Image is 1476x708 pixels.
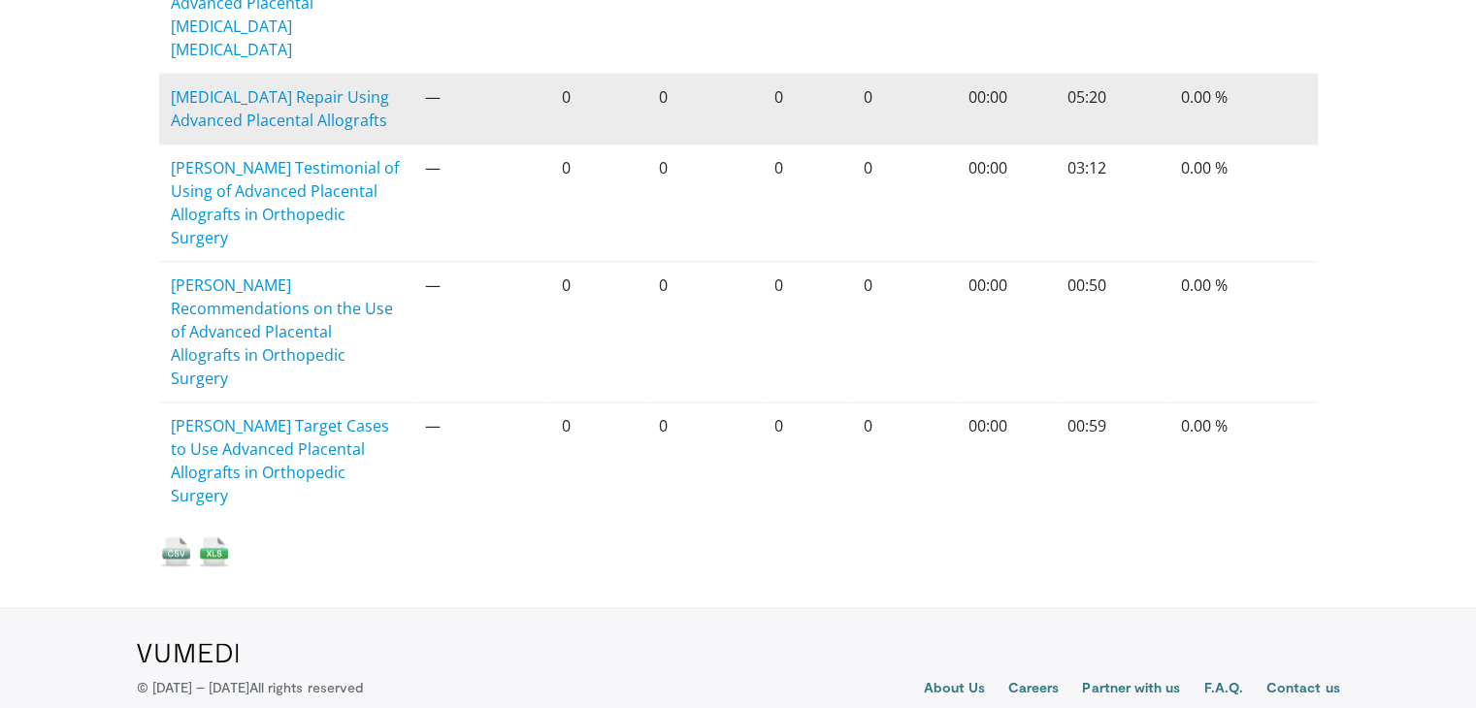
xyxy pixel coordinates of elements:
[647,74,763,145] td: 0
[171,86,389,131] a: [MEDICAL_DATA] Repair Using Advanced Placental Allografts
[1082,678,1180,701] a: Partner with us
[137,678,364,697] p: © [DATE] – [DATE]
[1056,145,1169,262] td: 03:12
[550,262,647,402] td: 0
[924,678,985,701] a: About Us
[137,643,239,662] img: VuMedi Logo
[763,145,852,262] td: 0
[249,679,363,695] span: All rights reserved
[852,262,957,402] td: 0
[1056,402,1169,520] td: 00:59
[1169,402,1317,520] td: 0.00 %
[763,74,852,145] td: 0
[550,145,647,262] td: 0
[647,262,763,402] td: 0
[852,145,957,262] td: 0
[1056,262,1169,402] td: 00:50
[1169,145,1317,262] td: 0.00 %
[957,145,1056,262] td: 00:00
[957,402,1056,520] td: 00:00
[1266,678,1340,701] a: Contact us
[957,74,1056,145] td: 00:00
[197,534,231,568] img: xls_icon.png
[957,262,1056,402] td: 00:00
[763,402,852,520] td: 0
[413,402,550,520] td: —
[550,74,647,145] td: 0
[159,534,193,568] img: csv_icon.png
[413,145,550,262] td: —
[1169,262,1317,402] td: 0.00 %
[550,402,647,520] td: 0
[413,262,550,402] td: —
[647,402,763,520] td: 0
[1169,74,1317,145] td: 0.00 %
[1203,678,1242,701] a: F.A.Q.
[413,74,550,145] td: —
[852,402,957,520] td: 0
[1056,74,1169,145] td: 05:20
[763,262,852,402] td: 0
[852,74,957,145] td: 0
[171,274,393,389] a: [PERSON_NAME] Recommendations on the Use of Advanced Placental Allografts in Orthopedic Surgery
[171,415,389,506] a: [PERSON_NAME] Target Cases to Use Advanced Placental Allografts in Orthopedic Surgery
[1008,678,1060,701] a: Careers
[171,157,399,248] a: [PERSON_NAME] Testimonial of Using of Advanced Placental Allografts in Orthopedic Surgery
[647,145,763,262] td: 0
